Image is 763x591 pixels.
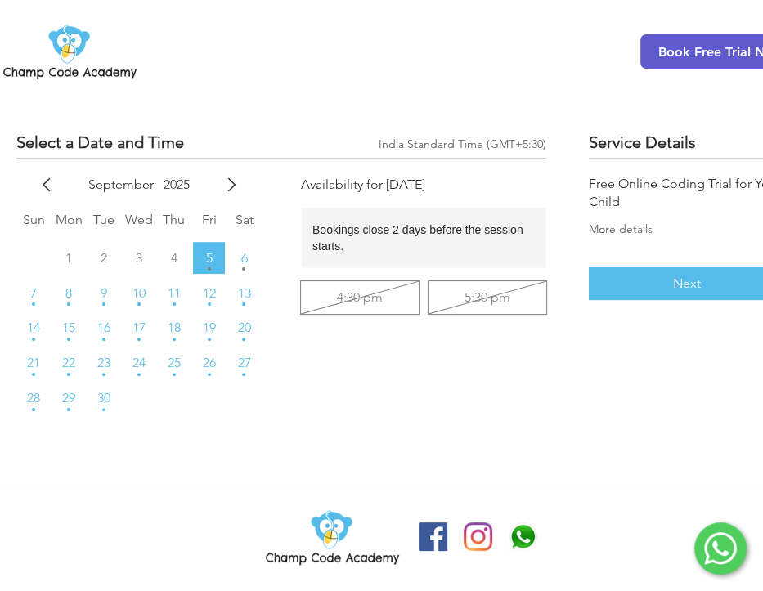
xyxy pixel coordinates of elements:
[242,373,245,376] div: Available Spots
[65,287,72,300] span: 8
[242,338,245,341] div: Available Spots
[27,356,40,369] span: 21
[132,321,146,334] span: 17
[18,312,50,344] button: Sunday, September 14th, 2025
[32,373,35,376] div: Available Spots
[137,302,141,306] div: Available Spots
[242,267,245,271] div: Available Spots
[168,356,181,369] span: 25
[208,267,211,271] div: Available Spots
[312,222,532,254] div: Bookings close 2 days before the session starts.
[173,302,176,306] div: Available Spots
[18,277,50,309] button: Sunday, September 7th, 2025
[32,408,35,411] div: Available Spots
[18,195,50,242] th: Sunday
[67,302,70,306] div: Available Spots
[102,338,105,341] div: Available Spots
[242,302,245,306] div: Available Spots
[158,277,190,309] button: Thursday, September 11th, 2025
[102,373,105,376] div: Available Spots
[97,392,110,405] span: 30
[123,347,155,379] button: Wednesday, September 24th, 2025
[158,347,190,379] button: Thursday, September 25th, 2025
[203,287,216,300] span: 12
[123,195,155,242] th: Wednesday
[97,356,110,369] span: 23
[173,338,176,341] div: Available Spots
[18,383,50,414] button: Sunday, September 28th, 2025
[193,277,225,309] button: Friday, September 12th, 2025
[62,392,75,405] span: 29
[464,522,492,551] img: Instagram
[67,373,70,376] div: Available Spots
[123,312,155,344] button: Wednesday, September 17th, 2025
[88,277,120,309] button: Tuesday, September 9th, 2025
[228,312,260,344] button: Saturday, September 20th, 2025
[168,321,181,334] span: 18
[222,175,241,195] button: next month
[88,312,120,344] button: Tuesday, September 16th, 2025
[158,195,190,242] th: Thursday
[228,277,260,309] button: Saturday, September 13th, 2025
[158,312,190,344] button: Thursday, September 18th, 2025
[203,356,216,369] span: 26
[159,176,195,194] span: 2025
[589,222,653,238] h3: More details
[137,338,141,341] div: Available Spots
[62,321,75,334] span: 15
[32,302,35,306] div: Available Spots
[193,195,225,242] th: Friday
[88,383,120,414] button: Tuesday, September 30th, 2025
[228,242,260,274] button: Saturday, September 6th, 2025
[193,242,225,274] button: Today, Friday, September 5th, 2025, selected
[53,277,85,309] button: Monday, September 8th, 2025
[137,373,141,376] div: Available Spots
[237,287,250,300] span: 13
[208,302,211,306] div: Available Spots
[509,522,537,551] img: Champ Code Academy WhatsApp
[67,338,70,341] div: Available Spots
[67,408,70,411] div: Available Spots
[102,302,105,306] div: Available Spots
[18,347,50,379] button: Sunday, September 21st, 2025
[419,522,537,551] ul: Social Bar
[168,287,181,300] span: 11
[53,312,85,344] button: Monday, September 15th, 2025
[301,175,546,195] p: Availability for [DATE]
[27,321,40,334] span: 14
[379,133,546,158] span: Time zone: India Standard Time (GMT+5:30)
[53,347,85,379] button: Monday, September 22nd, 2025
[203,321,216,334] span: 19
[263,505,402,569] img: Champ Code Academy Logo PNG.png
[193,312,225,344] button: Friday, September 19th, 2025
[237,321,250,334] span: 20
[132,356,146,369] span: 24
[206,252,213,265] span: 5
[419,522,447,551] img: Facebook
[83,176,159,194] span: September
[132,287,146,300] span: 10
[16,131,184,154] h2: Select a Date and Time
[101,287,107,300] span: 9
[88,347,120,379] button: Tuesday, September 23rd, 2025
[62,356,75,369] span: 22
[673,277,701,290] span: Next
[237,356,250,369] span: 27
[16,195,262,449] table: September 2025
[102,408,105,411] div: Available Spots
[97,321,110,334] span: 16
[32,338,35,341] div: Available Spots
[53,383,85,414] button: Monday, September 29th, 2025
[228,347,260,379] button: Saturday, September 27th, 2025
[208,373,211,376] div: Available Spots
[37,175,56,195] button: previous month
[88,195,120,242] th: Tuesday
[123,277,155,309] button: Wednesday, September 10th, 2025
[193,347,225,379] button: Friday, September 26th, 2025
[173,373,176,376] div: Available Spots
[208,338,211,341] div: Available Spots
[30,287,37,300] span: 7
